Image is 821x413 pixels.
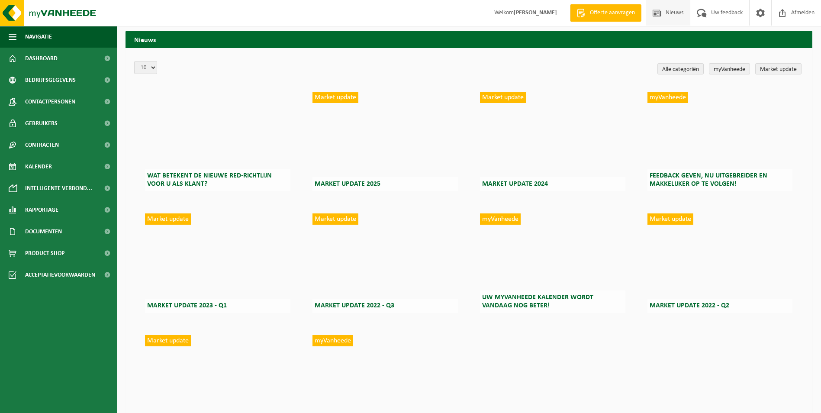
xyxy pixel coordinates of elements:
[25,199,58,221] span: Rapportage
[315,302,394,309] span: Market update 2022 - Q3
[145,213,191,225] span: Market update
[476,87,630,196] a: Market update Market update 2024
[25,134,59,156] span: Contracten
[643,87,797,196] a: myVanheede Feedback geven, nu uitgebreider en makkelijker op te volgen!
[25,221,62,242] span: Documenten
[482,181,548,187] span: Market update 2024
[141,87,295,196] a: Wat betekent de nieuwe RED-richtlijn voor u als klant?
[709,63,750,74] a: myVanheede
[476,209,630,317] a: myVanheede Uw myVanheede kalender wordt vandaag nog beter!
[755,63,802,74] a: Market update
[25,242,64,264] span: Product Shop
[308,209,462,317] a: Market update Market update 2022 - Q3
[25,156,52,177] span: Kalender
[25,48,58,69] span: Dashboard
[312,213,358,225] span: Market update
[25,26,52,48] span: Navigatie
[647,92,688,103] span: myVanheede
[141,209,295,317] a: Market update Market update 2023 - Q1
[25,91,75,113] span: Contactpersonen
[25,264,95,286] span: Acceptatievoorwaarden
[650,302,729,309] span: Market update 2022 - Q2
[147,302,227,309] span: Market update 2023 - Q1
[312,92,358,103] span: Market update
[570,4,641,22] a: Offerte aanvragen
[145,335,191,346] span: Market update
[588,9,637,17] span: Offerte aanvragen
[25,177,92,199] span: Intelligente verbond...
[25,69,76,91] span: Bedrijfsgegevens
[514,10,557,16] strong: [PERSON_NAME]
[647,213,693,225] span: Market update
[147,172,272,187] span: Wat betekent de nieuwe RED-richtlijn voor u als klant?
[482,294,593,309] span: Uw myVanheede kalender wordt vandaag nog beter!
[315,181,380,187] span: Market update 2025
[643,209,797,317] a: Market update Market update 2022 - Q2
[650,172,767,187] span: Feedback geven, nu uitgebreider en makkelijker op te volgen!
[480,92,526,103] span: Market update
[308,87,462,196] a: Market update Market update 2025
[25,113,58,134] span: Gebruikers
[126,31,812,48] h2: Nieuws
[312,335,353,346] span: myVanheede
[657,63,704,74] a: Alle categoriën
[480,213,521,225] span: myVanheede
